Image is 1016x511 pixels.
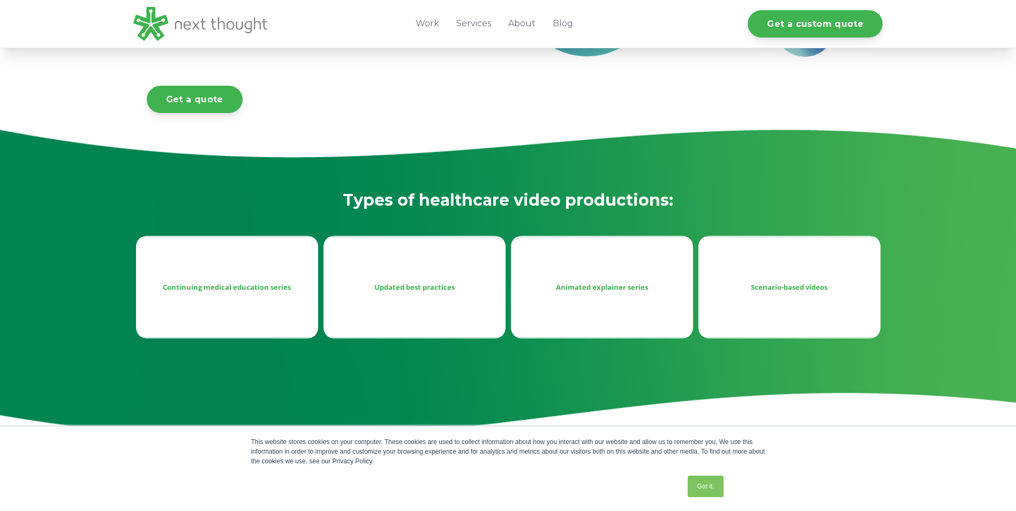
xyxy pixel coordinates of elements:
[332,281,497,294] div: Updated best practices
[133,236,883,338] ul: Image grid with {{ image_count }} images.
[688,476,723,497] a: Got it.
[748,10,883,37] a: Get a custom quote
[251,437,765,466] div: This website stores cookies on your computer. These cookies are used to collect information about...
[343,190,673,210] span: Types of healthcare video productions:
[707,281,872,294] div: Scenario-based videos
[145,281,310,294] div: Continuing medical education series
[147,86,243,113] a: Get a quote
[520,281,684,294] div: Animated explainer series
[133,7,267,41] img: LG - NextThought Logo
